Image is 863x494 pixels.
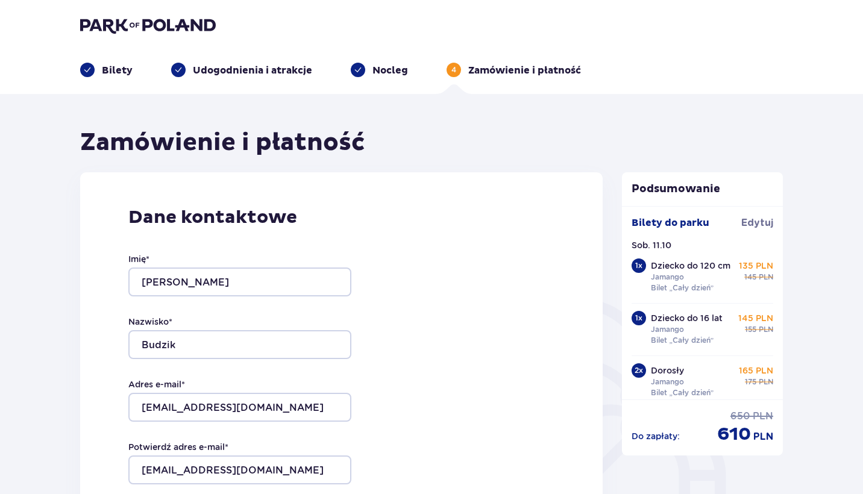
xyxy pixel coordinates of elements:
p: Bilet „Cały dzień” [651,283,714,293]
label: Adres e-mail * [128,378,185,390]
p: Dziecko do 16 lat [651,312,723,324]
p: Do zapłaty : [632,430,680,442]
span: 610 [717,423,751,446]
span: 175 [745,377,756,387]
input: Potwierdź adres e-mail [128,455,351,484]
p: 4 [451,64,456,75]
span: 650 [730,410,750,423]
span: Edytuj [741,216,773,230]
label: Imię * [128,253,149,265]
span: 155 [745,324,756,335]
span: PLN [759,377,773,387]
span: PLN [759,324,773,335]
p: Jamango [651,377,684,387]
p: 145 PLN [738,312,773,324]
p: 135 PLN [739,260,773,272]
p: 165 PLN [739,364,773,377]
p: Bilet „Cały dzień” [651,335,714,346]
p: Jamango [651,324,684,335]
p: Udogodnienia i atrakcje [193,64,312,77]
label: Nazwisko * [128,316,172,328]
div: Bilety [80,63,133,77]
div: 2 x [632,363,646,378]
input: Adres e-mail [128,393,351,422]
p: Bilety [102,64,133,77]
label: Potwierdź adres e-mail * [128,441,228,453]
span: 145 [744,272,756,283]
p: Bilety do parku [632,216,709,230]
input: Nazwisko [128,330,351,359]
p: Bilet „Cały dzień” [651,387,714,398]
p: Zamówienie i płatność [468,64,581,77]
img: Park of Poland logo [80,17,216,34]
div: Udogodnienia i atrakcje [171,63,312,77]
input: Imię [128,267,351,296]
div: 1 x [632,258,646,273]
h1: Zamówienie i płatność [80,128,365,158]
div: Nocleg [351,63,408,77]
div: 4Zamówienie i płatność [447,63,581,77]
span: PLN [753,430,773,443]
p: Dorosły [651,364,684,377]
p: Sob. 11.10 [632,239,671,251]
p: Jamango [651,272,684,283]
p: Dziecko do 120 cm [651,260,730,272]
p: Dane kontaktowe [128,206,554,229]
span: PLN [753,410,773,423]
p: Podsumowanie [622,182,783,196]
div: 1 x [632,311,646,325]
p: Nocleg [372,64,408,77]
span: PLN [759,272,773,283]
